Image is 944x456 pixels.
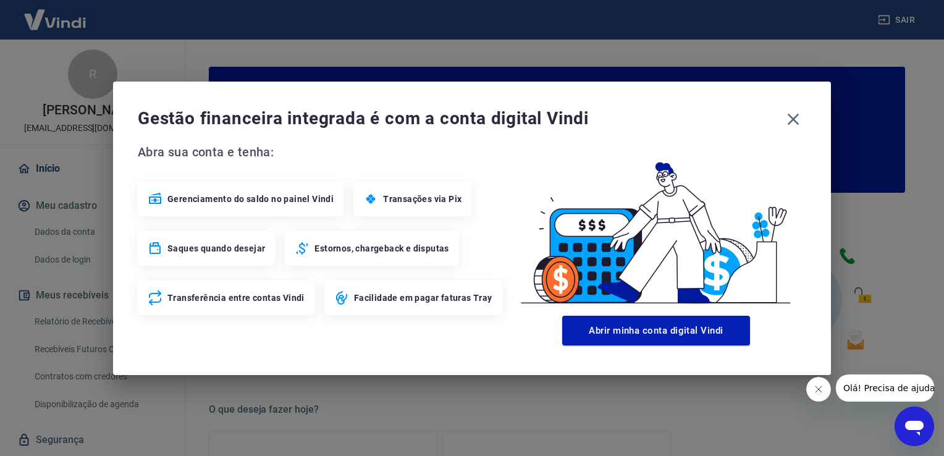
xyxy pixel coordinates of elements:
span: Transações via Pix [383,193,461,205]
iframe: Mensagem da empresa [836,374,934,402]
iframe: Botão para abrir a janela de mensagens [895,407,934,446]
span: Gerenciamento do saldo no painel Vindi [167,193,334,205]
span: Olá! Precisa de ajuda? [7,9,104,19]
span: Saques quando desejar [167,242,265,255]
span: Facilidade em pagar faturas Tray [354,292,492,304]
button: Abrir minha conta digital Vindi [562,316,750,345]
span: Abra sua conta e tenha: [138,142,506,162]
span: Estornos, chargeback e disputas [314,242,449,255]
span: Transferência entre contas Vindi [167,292,305,304]
iframe: Fechar mensagem [806,377,831,402]
img: Good Billing [506,142,806,311]
span: Gestão financeira integrada é com a conta digital Vindi [138,106,780,131]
